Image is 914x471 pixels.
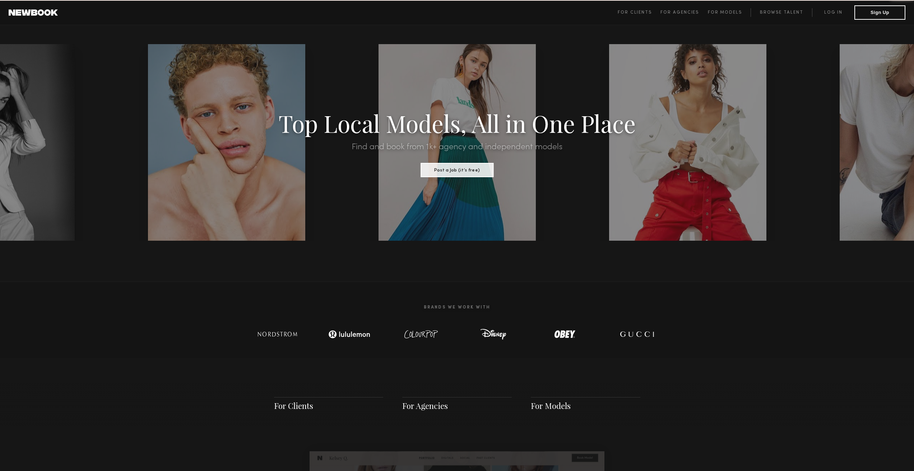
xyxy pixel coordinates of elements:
[531,400,571,411] a: For Models
[751,8,812,17] a: Browse Talent
[708,8,751,17] a: For Models
[398,327,445,342] img: logo-colour-pop.svg
[402,400,448,411] a: For Agencies
[618,10,652,15] span: For Clients
[421,165,493,173] a: Post a Job (it’s free)
[613,327,660,342] img: logo-gucci.svg
[274,400,313,411] a: For Clients
[69,112,845,134] h1: Top Local Models, All in One Place
[421,163,493,177] button: Post a Job (it’s free)
[618,8,660,17] a: For Clients
[708,10,742,15] span: For Models
[252,327,303,342] img: logo-nordstrom.svg
[660,8,707,17] a: For Agencies
[242,296,673,319] h2: Brands We Work With
[854,5,905,20] button: Sign Up
[542,327,588,342] img: logo-obey.svg
[812,8,854,17] a: Log in
[69,143,845,151] h2: Find and book from 1k+ agency and independent models
[324,327,375,342] img: logo-lulu.svg
[470,327,516,342] img: logo-disney.svg
[660,10,699,15] span: For Agencies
